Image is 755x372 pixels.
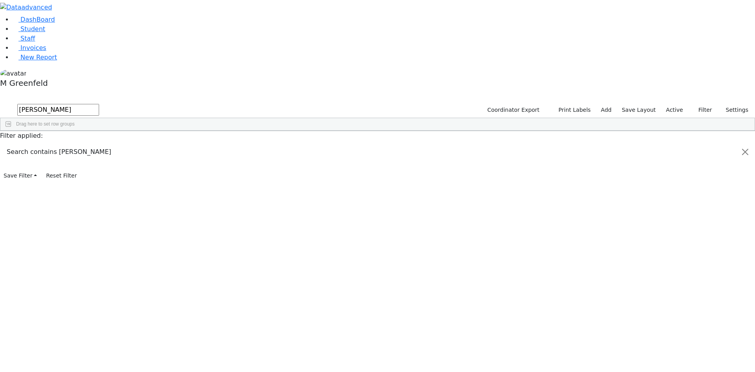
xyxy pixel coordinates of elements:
[688,104,716,116] button: Filter
[20,44,46,52] span: Invoices
[16,121,75,127] span: Drag here to set row groups
[20,54,57,61] span: New Report
[20,25,45,33] span: Student
[42,170,80,182] button: Reset Filter
[13,44,46,52] a: Invoices
[618,104,659,116] button: Save Layout
[20,16,55,23] span: DashBoard
[17,104,99,116] input: Search
[736,141,755,163] button: Close
[13,16,55,23] a: DashBoard
[663,104,687,116] label: Active
[13,25,45,33] a: Student
[716,104,752,116] button: Settings
[13,35,35,42] a: Staff
[597,104,615,116] a: Add
[20,35,35,42] span: Staff
[482,104,543,116] button: Coordinator Export
[13,54,57,61] a: New Report
[549,104,594,116] button: Print Labels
